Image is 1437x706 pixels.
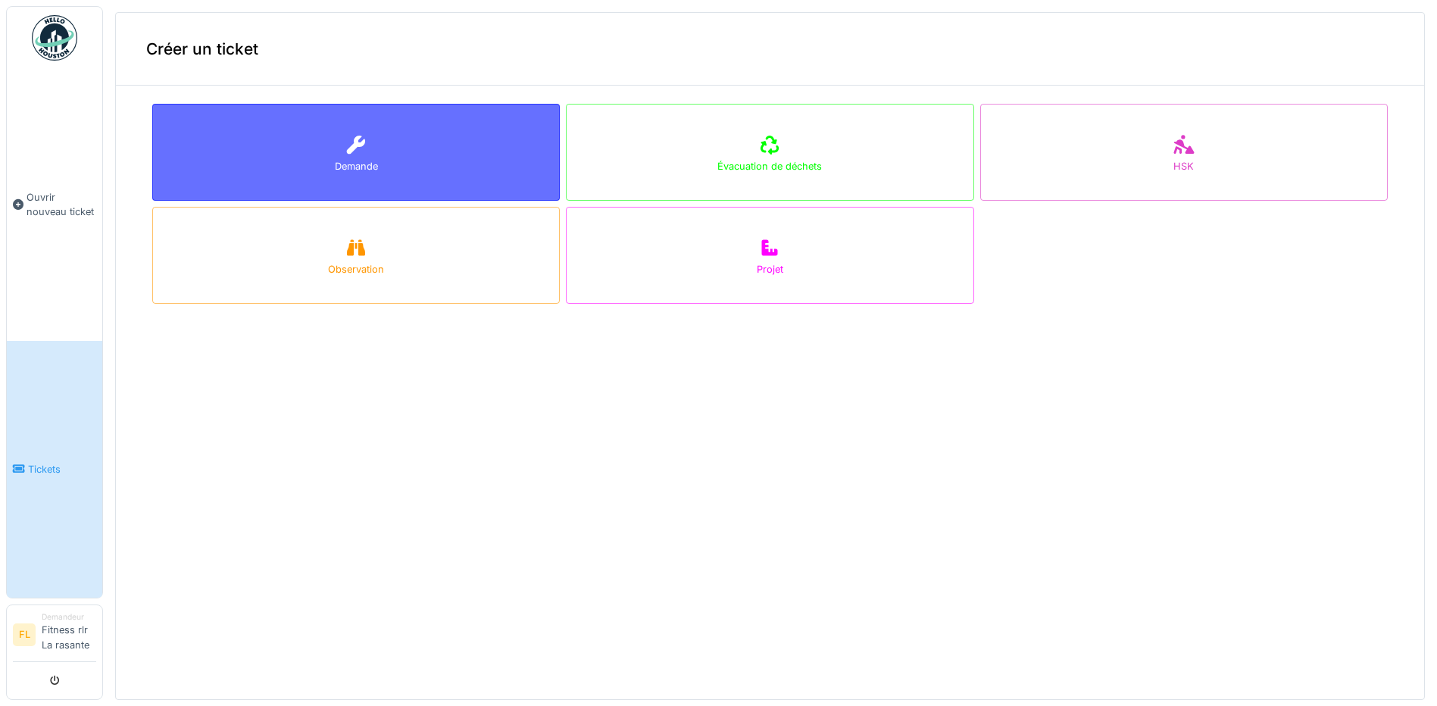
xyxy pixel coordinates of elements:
[27,190,96,219] span: Ouvrir nouveau ticket
[42,611,96,658] li: Fitness rlr La rasante
[116,13,1424,86] div: Créer un ticket
[717,159,822,173] div: Évacuation de déchets
[28,462,96,476] span: Tickets
[13,611,96,662] a: FL DemandeurFitness rlr La rasante
[335,159,378,173] div: Demande
[328,262,384,276] div: Observation
[7,69,102,341] a: Ouvrir nouveau ticket
[32,15,77,61] img: Badge_color-CXgf-gQk.svg
[13,623,36,646] li: FL
[757,262,783,276] div: Projet
[42,611,96,623] div: Demandeur
[7,341,102,598] a: Tickets
[1173,159,1194,173] div: HSK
